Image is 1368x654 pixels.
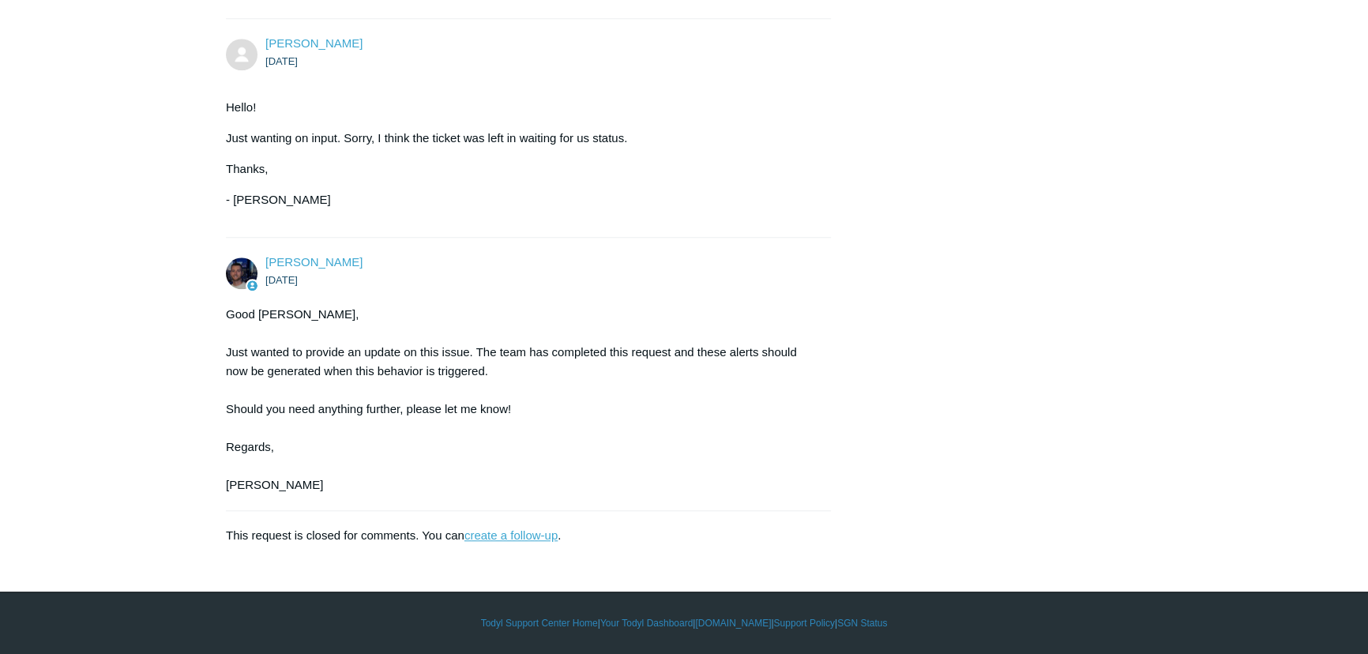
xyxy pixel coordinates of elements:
p: Thanks, [226,160,815,179]
span: Connor Davis [265,255,363,269]
div: | | | | [226,616,1142,630]
a: create a follow-up [464,528,558,542]
p: - [PERSON_NAME] [226,190,815,209]
span: Josian Lugo [265,36,363,50]
a: [PERSON_NAME] [265,255,363,269]
a: Todyl Support Center Home [481,616,598,630]
a: [PERSON_NAME] [265,36,363,50]
time: 05/21/2025, 10:25 [265,55,298,67]
a: Your Todyl Dashboard [600,616,693,630]
a: [DOMAIN_NAME] [695,616,771,630]
div: Good [PERSON_NAME], Just wanted to provide an update on this issue. The team has completed this r... [226,305,815,494]
p: Just wanting on input. Sorry, I think the ticket was left in waiting for us status. [226,129,815,148]
time: 08/11/2025, 07:20 [265,274,298,286]
a: SGN Status [837,616,887,630]
div: This request is closed for comments. You can . [226,511,831,545]
a: Support Policy [774,616,835,630]
p: Hello! [226,98,815,117]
